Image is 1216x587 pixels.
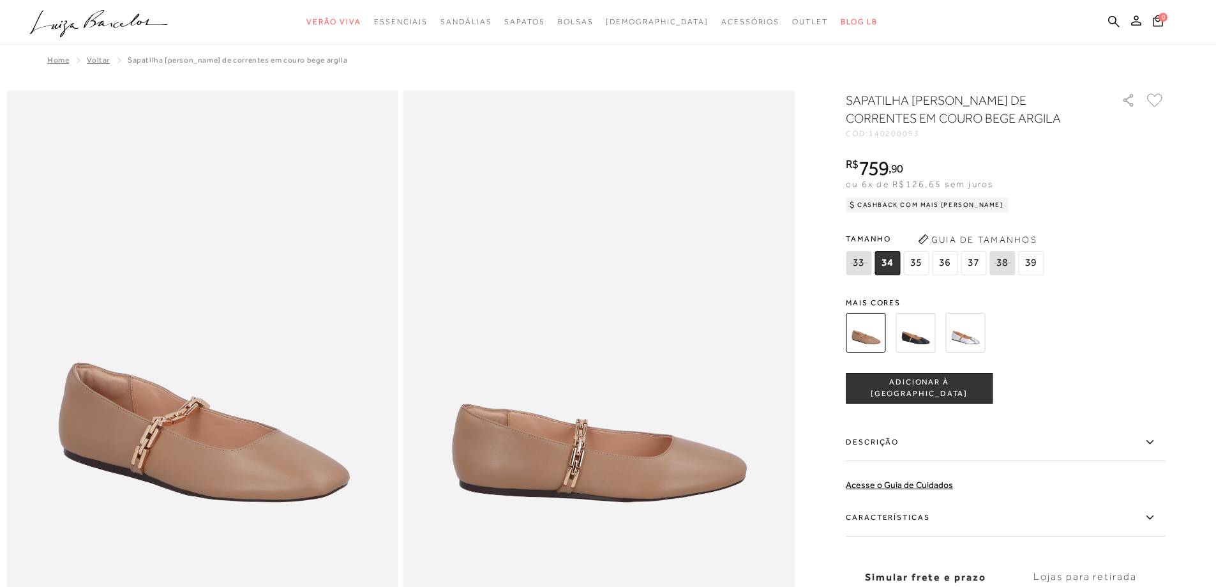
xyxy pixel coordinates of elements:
label: Descrição [846,424,1165,461]
img: SAPATILHA MARY JANE DE CORRENTES EM COURO BEGE ARGILA [846,313,885,353]
span: Verão Viva [306,17,361,26]
a: categoryNavScreenReaderText [374,10,428,34]
span: Acessórios [721,17,779,26]
a: Acesse o Guia de Cuidados [846,480,953,490]
span: Sapatos [504,17,544,26]
span: 759 [859,156,889,179]
span: [DEMOGRAPHIC_DATA] [606,17,709,26]
a: Voltar [87,56,110,65]
span: Bolsas [558,17,594,26]
a: categoryNavScreenReaderText [306,10,361,34]
a: categoryNavScreenReaderText [721,10,779,34]
span: Sandálias [440,17,492,26]
span: 140200093 [869,129,920,138]
button: Guia de Tamanhos [913,229,1041,250]
img: SAPATILHA MARY JANE DE CORRENTES EM METALIZADO PRATA [945,313,985,353]
button: ADICIONAR À [GEOGRAPHIC_DATA] [846,373,993,404]
span: Essenciais [374,17,428,26]
button: 0 [1149,14,1167,31]
label: Características [846,499,1165,537]
span: 38 [989,251,1015,275]
span: Outlet [792,17,828,26]
div: Cashback com Mais [PERSON_NAME] [846,197,1009,213]
span: 35 [903,251,929,275]
span: BLOG LB [841,17,878,26]
span: 36 [932,251,957,275]
span: 37 [961,251,986,275]
a: BLOG LB [841,10,878,34]
a: noSubCategoriesText [606,10,709,34]
span: SAPATILHA [PERSON_NAME] DE CORRENTES EM COURO BEGE ARGILA [128,56,347,65]
a: categoryNavScreenReaderText [792,10,828,34]
span: Mais cores [846,299,1165,307]
span: ADICIONAR À [GEOGRAPHIC_DATA] [846,377,992,399]
i: , [889,163,903,174]
h1: SAPATILHA [PERSON_NAME] DE CORRENTES EM COURO BEGE ARGILA [846,91,1085,127]
div: CÓD: [846,130,1101,137]
span: 34 [874,251,900,275]
span: 33 [846,251,871,275]
a: Home [47,56,69,65]
span: 90 [891,162,903,175]
span: ou 6x de R$126,65 sem juros [846,179,993,189]
span: 0 [1159,13,1167,22]
span: Tamanho [846,229,1047,248]
a: categoryNavScreenReaderText [440,10,492,34]
a: categoryNavScreenReaderText [504,10,544,34]
img: SAPATILHA MARY JANE DE CORRENTES EM COURO PRETO [896,313,935,353]
span: 39 [1018,251,1044,275]
a: categoryNavScreenReaderText [558,10,594,34]
i: R$ [846,158,859,170]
